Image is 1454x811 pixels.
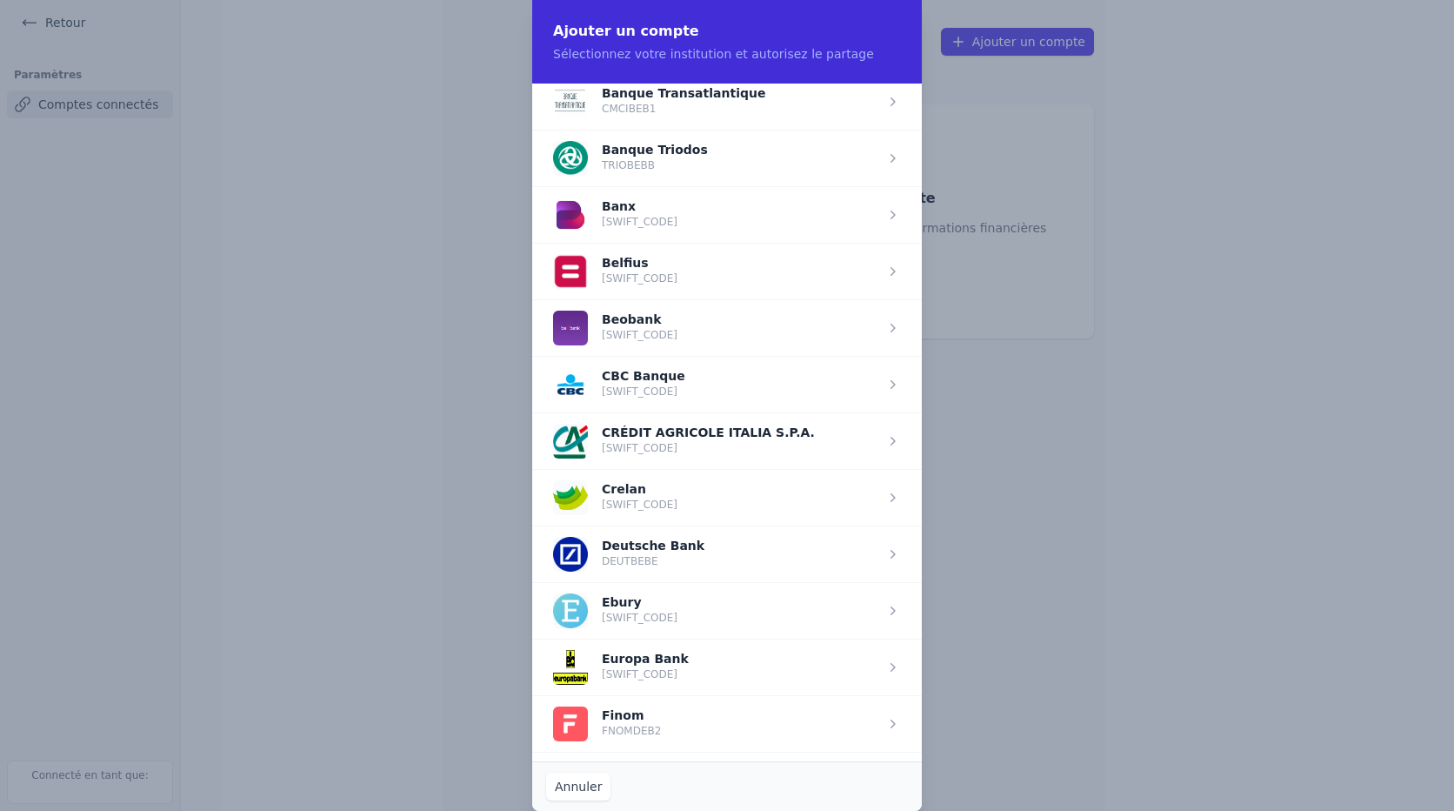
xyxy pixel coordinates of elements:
p: CBC Banque [602,371,685,381]
p: Beobank [602,314,677,325]
p: CRÉDIT AGRICOLE ITALIA S.P.A. [602,427,815,438]
p: Sélectionnez votre institution et autorisez le partage [553,45,901,63]
button: Finom FNOMDEB2 [553,707,661,741]
p: Deutsche Bank [602,540,704,551]
p: Ebury [602,597,677,607]
p: Crelan [602,484,677,494]
button: Crelan [SWIFT_CODE] [553,480,677,515]
button: Annuler [546,773,610,801]
p: Finom [602,710,661,721]
p: Banque Transatlantique [602,88,765,98]
button: Ebury [SWIFT_CODE] [553,593,677,628]
button: Banx [SWIFT_CODE] [553,198,677,232]
button: Belfius [SWIFT_CODE] [553,254,677,289]
button: Banque Triodos TRIOBEBB [553,141,708,176]
button: CRÉDIT AGRICOLE ITALIA S.P.A. [SWIFT_CODE] [553,424,815,459]
p: Belfius [602,258,677,268]
button: CBC Banque [SWIFT_CODE] [553,367,685,402]
button: Banque Transatlantique CMCIBEB1 [553,84,765,119]
button: Deutsche Bank DEUTBEBE [553,537,704,572]
p: Europa Bank [602,653,689,664]
button: Europa Bank [SWIFT_CODE] [553,650,689,685]
button: Beobank [SWIFT_CODE] [553,311,677,345]
h2: Ajouter un compte [553,21,901,42]
p: Banque Triodos [602,144,708,155]
p: Banx [602,201,677,211]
